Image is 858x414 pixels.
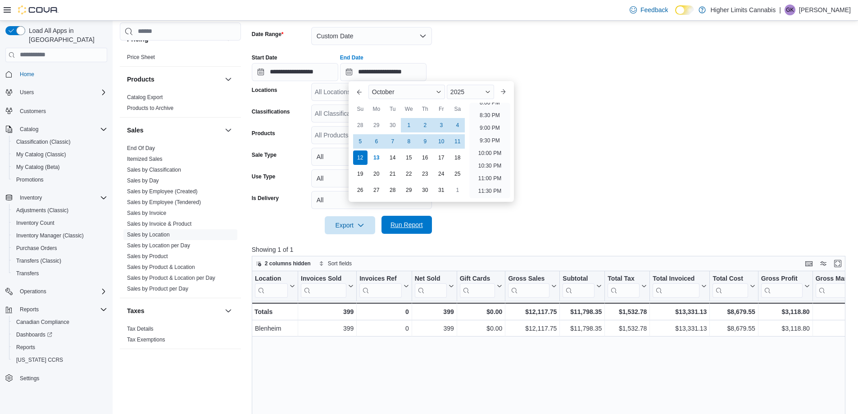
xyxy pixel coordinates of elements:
a: Promotions [13,174,47,185]
span: Inventory Count [16,219,54,227]
span: Tax Details [127,325,154,332]
span: Sales by Product & Location [127,264,195,271]
button: Custom Date [311,27,432,45]
div: Invoices Ref [359,275,401,298]
button: Classification (Classic) [9,136,111,148]
button: Inventory [2,191,111,204]
div: Invoices Sold [301,275,346,298]
ul: Time [469,103,510,198]
div: Subtotal [563,275,595,298]
span: Transfers [13,268,107,279]
div: $12,117.75 [508,306,557,317]
li: 11:30 PM [475,186,505,196]
div: Gift Cards [459,275,495,283]
div: day-28 [353,118,368,132]
button: Operations [2,285,111,298]
div: day-17 [434,150,449,165]
div: day-5 [353,134,368,149]
div: $8,679.55 [713,323,755,334]
div: $11,798.35 [563,323,602,334]
button: Location [255,275,295,298]
span: Canadian Compliance [16,318,69,326]
button: Products [223,74,234,85]
div: Products [120,92,241,117]
button: Inventory Manager (Classic) [9,229,111,242]
span: Purchase Orders [16,245,57,252]
a: Dashboards [13,329,56,340]
input: Press the down key to open a popover containing a calendar. [252,63,338,81]
div: day-16 [418,150,432,165]
span: Transfers (Classic) [13,255,107,266]
span: Users [20,89,34,96]
button: Display options [818,258,829,269]
span: Sort fields [328,260,352,267]
a: Feedback [626,1,672,19]
span: Sales by Location per Day [127,242,190,249]
div: Total Tax [608,275,640,298]
div: day-9 [418,134,432,149]
div: Total Cost [713,275,748,283]
a: Sales by Location [127,232,170,238]
div: day-11 [450,134,465,149]
button: [US_STATE] CCRS [9,354,111,366]
button: Transfers (Classic) [9,255,111,267]
span: Itemized Sales [127,155,163,163]
span: Reports [16,304,107,315]
a: Tax Exemptions [127,337,165,343]
button: Sales [127,126,221,135]
div: day-4 [450,118,465,132]
span: Price Sheet [127,54,155,61]
a: Settings [16,373,43,384]
span: Inventory Count [13,218,107,228]
button: Total Cost [713,275,755,298]
button: Promotions [9,173,111,186]
div: day-26 [353,183,368,197]
a: Classification (Classic) [13,136,74,147]
button: Taxes [127,306,221,315]
div: day-13 [369,150,384,165]
span: Sales by Employee (Tendered) [127,199,201,206]
div: $12,117.75 [508,323,557,334]
span: Sales by Location [127,231,170,238]
a: Sales by Product per Day [127,286,188,292]
a: Inventory Manager (Classic) [13,230,87,241]
button: Home [2,68,111,81]
label: Start Date [252,54,277,61]
a: Dashboards [9,328,111,341]
div: Greg Kazarian [785,5,795,15]
button: Taxes [223,305,234,316]
div: day-1 [450,183,465,197]
div: $11,798.35 [563,306,602,317]
h3: Taxes [127,306,145,315]
div: day-31 [434,183,449,197]
h3: Products [127,75,154,84]
div: Location [255,275,288,298]
div: Blenheim [255,323,295,334]
span: 2 columns hidden [265,260,311,267]
div: day-22 [402,167,416,181]
label: Use Type [252,173,275,180]
span: October [372,88,395,96]
button: Customers [2,104,111,117]
button: Invoices Ref [359,275,409,298]
span: Products to Archive [127,105,173,112]
span: Home [20,71,34,78]
span: Transfers [16,270,39,277]
span: My Catalog (Beta) [16,164,60,171]
label: End Date [340,54,363,61]
button: Next month [496,85,510,99]
a: Sales by Employee (Created) [127,188,198,195]
span: Adjustments (Classic) [16,207,68,214]
div: Th [418,102,432,116]
a: Customers [16,106,50,117]
span: 2025 [450,88,464,96]
li: 8:00 PM [476,97,504,108]
span: Promotions [13,174,107,185]
div: 399 [415,323,454,334]
div: 0 [359,323,409,334]
div: Gross Sales [508,275,549,283]
div: Tu [386,102,400,116]
span: Transfers (Classic) [16,257,61,264]
nav: Complex example [5,64,107,408]
span: Sales by Product & Location per Day [127,274,215,282]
